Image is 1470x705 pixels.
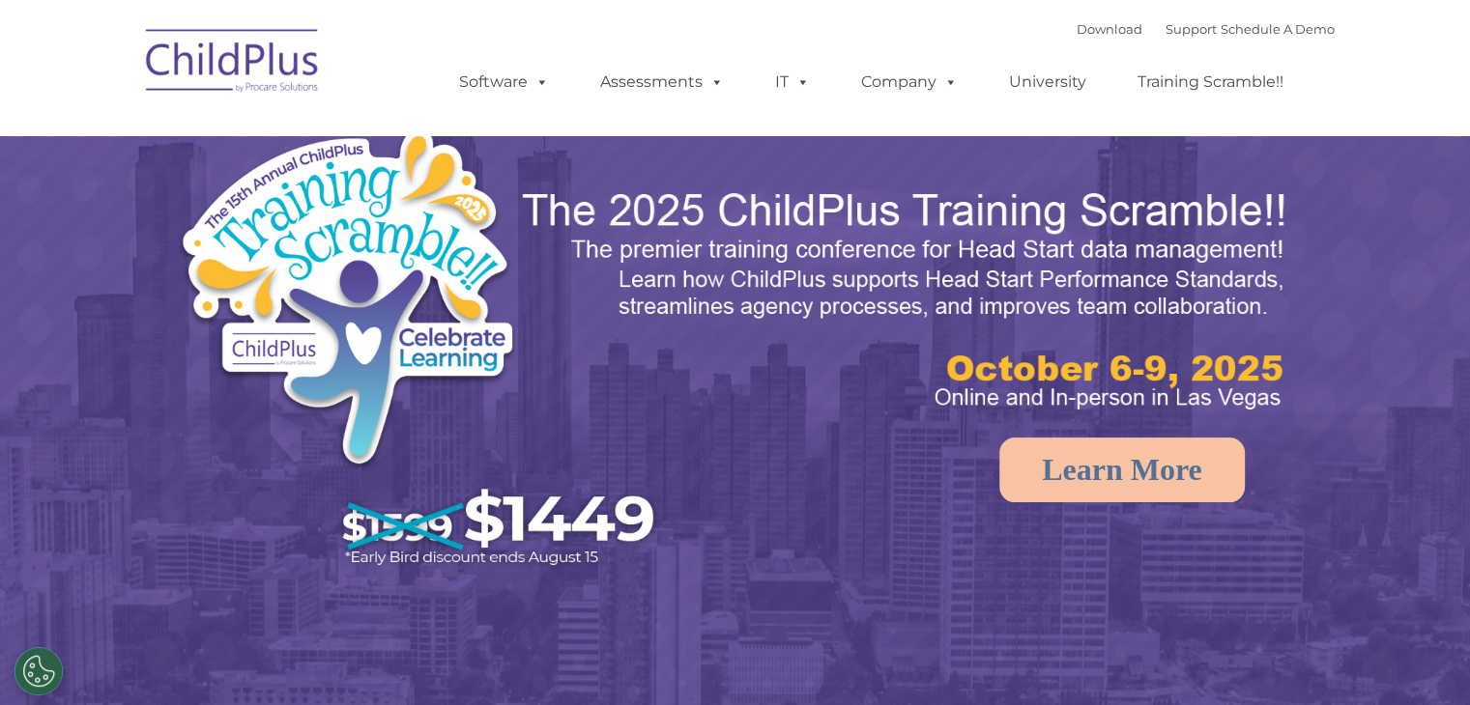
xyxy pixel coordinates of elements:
[581,63,743,101] a: Assessments
[1077,21,1335,37] font: |
[1077,21,1142,37] a: Download
[1118,63,1303,101] a: Training Scramble!!
[136,15,330,112] img: ChildPlus by Procare Solutions
[440,63,568,101] a: Software
[990,63,1106,101] a: University
[756,63,829,101] a: IT
[1166,21,1217,37] a: Support
[1221,21,1335,37] a: Schedule A Demo
[842,63,977,101] a: Company
[14,647,63,695] button: Cookies Settings
[999,437,1245,502] a: Learn More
